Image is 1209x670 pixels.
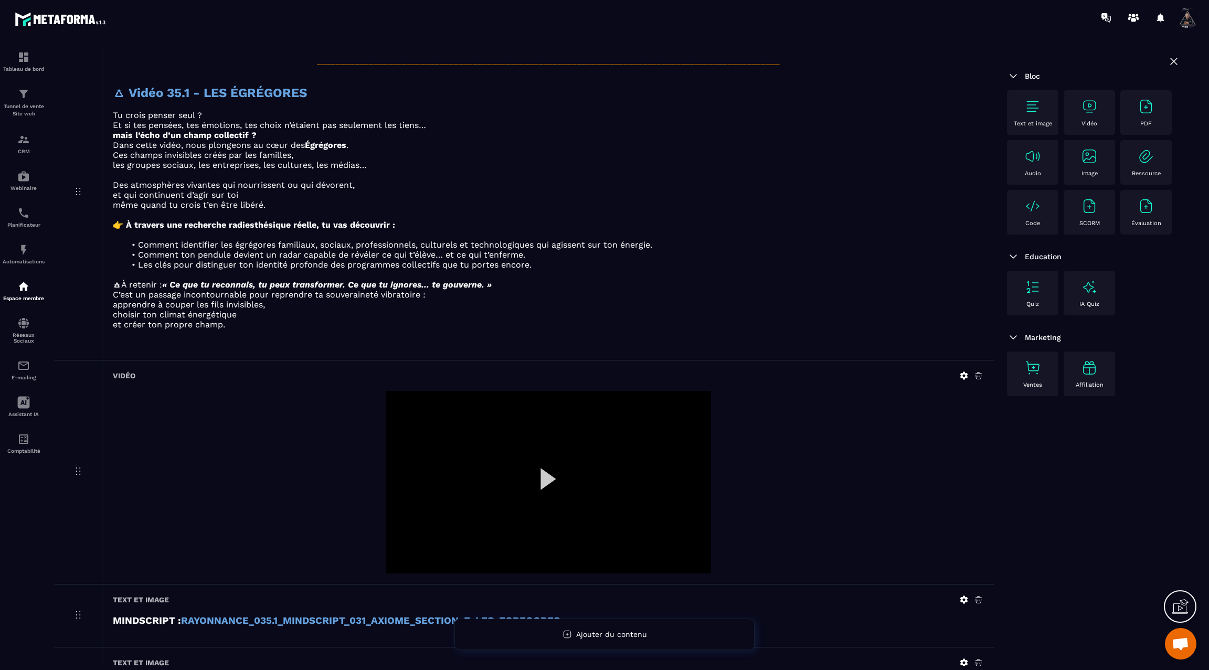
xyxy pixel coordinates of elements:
img: automations [17,243,30,256]
img: automations [17,170,30,183]
img: arrow-down [1007,331,1020,344]
a: formationformationCRM [3,125,45,162]
p: Vidéo [1081,120,1097,127]
img: text-image no-wra [1024,148,1041,165]
p: Code [1025,220,1040,227]
p: IA Quiz [1079,301,1099,307]
img: arrow-down [1007,70,1020,82]
span: Et si tes pensées, tes émotions, tes choix n’étaient pas seulement les tiens… [113,120,426,130]
span: Tu crois penser seul ? [113,110,202,120]
strong: 👉 À travers une recherche radiesthésique réelle, tu vas découvrir : [113,220,395,230]
p: Évaluation [1131,220,1161,227]
span: Marketing [1025,333,1061,342]
strong: MINDSCRIPT : [113,615,181,626]
p: Des atmosphères vivantes qui nourrissent ou qui dévorent, [113,180,983,190]
h6: Vidéo [113,371,135,380]
img: logo [15,9,109,29]
p: Audio [1025,170,1041,177]
a: automationsautomationsAutomatisations [3,236,45,272]
span: À retenir : [121,280,162,290]
span: et créer ton propre champ. [113,320,225,329]
p: même quand tu crois t’en être libéré. [113,200,983,210]
p: Quiz [1026,301,1039,307]
img: text-image no-wra [1138,198,1154,215]
p: Ressource [1132,170,1161,177]
span: Education [1025,252,1062,261]
p: Espace membre [3,295,45,301]
span: Comment identifier les égrégores familiaux, sociaux, professionnels, culturels et technologiques ... [138,240,652,250]
span: Ajouter du contenu [576,630,647,639]
img: email [17,359,30,372]
p: SCORM [1079,220,1100,227]
span: choisir ton climat énergétique [113,310,237,320]
a: formationformationTableau de bord [3,43,45,80]
img: accountant [17,433,30,445]
p: Comptabilité [3,448,45,454]
a: schedulerschedulerPlanificateur [3,199,45,236]
p: Réseaux Sociaux [3,332,45,344]
img: automations [17,280,30,293]
span: Dans cette vidéo, nous plongeons au cœur des [113,140,305,150]
img: arrow-down [1007,250,1020,263]
img: formation [17,51,30,63]
a: Assistant IA [3,388,45,425]
span: Comment ton pendule devient un radar capable de révéler ce qui t’élève… et ce qui t’enferme. [138,250,525,260]
span: __________________________________________________________________________________________________ [317,56,780,66]
em: « Ce que tu reconnais, tu peux transformer. Ce que tu ignores… te gouverne. » [162,280,492,290]
p: Assistant IA [3,411,45,417]
img: formation [17,88,30,100]
img: text-image no-wra [1081,198,1098,215]
a: RAYONNANCE_035.1_MINDSCRIPT_031_AXIOME_SECTION_E_LES_EGREGORES [181,615,560,626]
p: Automatisations [3,259,45,264]
img: text-image no-wra [1138,98,1154,115]
img: social-network [17,317,30,329]
img: text-image no-wra [1081,98,1098,115]
strong: mais l’écho d’un champ collectif ? [113,130,257,140]
p: les groupes sociaux, les entreprises, les cultures, les médias… [113,160,983,170]
p: Tunnel de vente Site web [3,103,45,118]
span: Les clés pour distinguer ton identité profonde des programmes collectifs que tu portes encore. [138,260,532,270]
p: Text et image [1014,120,1052,127]
img: text-image no-wra [1138,148,1154,165]
img: text-image no-wra [1081,148,1098,165]
img: text-image [1081,279,1098,295]
img: scheduler [17,207,30,219]
span: C’est un passage incontournable pour reprendre ta souveraineté vibratoire : [113,290,426,300]
img: text-image [1081,359,1098,376]
a: social-networksocial-networkRéseaux Sociaux [3,309,45,352]
p: Image [1081,170,1098,177]
p: Planificateur [3,222,45,228]
strong: 🜂 Vidéo 35.1 - LES ÉGRÉGORES [113,86,307,100]
h6: Text et image [113,595,169,604]
span: . [346,140,348,150]
a: formationformationTunnel de vente Site web [3,80,45,125]
a: automationsautomationsWebinaire [3,162,45,199]
div: Ouvrir le chat [1165,628,1196,660]
a: automationsautomationsEspace membre [3,272,45,309]
img: formation [17,133,30,146]
img: text-image no-wra [1024,279,1041,295]
h6: Text et image [113,658,169,667]
img: text-image no-wra [1024,359,1041,376]
p: Affiliation [1076,381,1104,388]
strong: 🜁 [113,280,121,290]
p: Tableau de bord [3,66,45,72]
span: apprendre à couper les fils invisibles, [113,300,265,310]
strong: Égrégores [305,140,346,150]
span: Bloc [1025,72,1040,80]
p: PDF [1140,120,1152,127]
p: et qui continuent d’agir sur toi [113,190,983,200]
p: Ces champs invisibles créés par les familles, [113,150,983,160]
img: text-image no-wra [1024,198,1041,215]
p: CRM [3,148,45,154]
p: Webinaire [3,185,45,191]
a: accountantaccountantComptabilité [3,425,45,462]
img: text-image no-wra [1024,98,1041,115]
p: E-mailing [3,375,45,380]
a: emailemailE-mailing [3,352,45,388]
p: Ventes [1023,381,1042,388]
